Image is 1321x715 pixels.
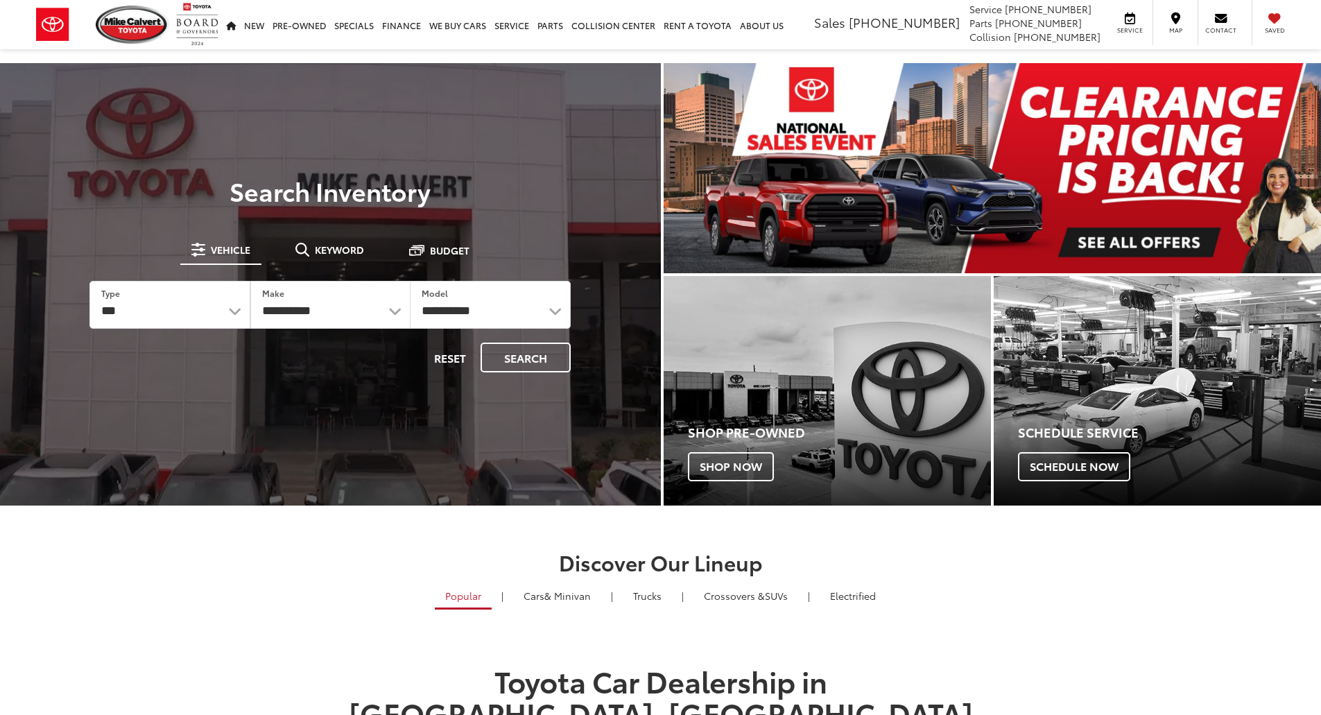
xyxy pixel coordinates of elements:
div: Toyota [664,276,991,506]
span: Contact [1205,26,1236,35]
span: [PHONE_NUMBER] [849,13,960,31]
li: | [498,589,507,603]
span: Shop Now [688,452,774,481]
a: Cars [513,584,601,608]
label: Type [101,287,120,299]
li: | [607,589,616,603]
span: Schedule Now [1018,452,1130,481]
button: Reset [422,343,478,372]
button: Search [481,343,571,372]
span: Keyword [315,245,364,255]
span: Collision [969,30,1011,44]
li: | [678,589,687,603]
span: Service [969,2,1002,16]
a: Trucks [623,584,672,608]
a: Shop Pre-Owned Shop Now [664,276,991,506]
span: & Minivan [544,589,591,603]
span: [PHONE_NUMBER] [1014,30,1100,44]
img: Mike Calvert Toyota [96,6,169,44]
h4: Shop Pre-Owned [688,426,991,440]
span: Budget [430,245,469,255]
a: Popular [435,584,492,610]
span: Map [1160,26,1191,35]
a: Electrified [820,584,886,608]
span: Vehicle [211,245,250,255]
span: [PHONE_NUMBER] [995,16,1082,30]
li: | [804,589,813,603]
span: Crossovers & [704,589,765,603]
label: Make [262,287,284,299]
span: Service [1114,26,1146,35]
span: [PHONE_NUMBER] [1005,2,1091,16]
a: SUVs [693,584,798,608]
span: Sales [814,13,845,31]
h2: Discover Our Lineup [172,551,1150,574]
a: Schedule Service Schedule Now [994,276,1321,506]
h4: Schedule Service [1018,426,1321,440]
div: Toyota [994,276,1321,506]
h3: Search Inventory [58,177,603,205]
span: Saved [1259,26,1290,35]
label: Model [422,287,448,299]
span: Parts [969,16,992,30]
